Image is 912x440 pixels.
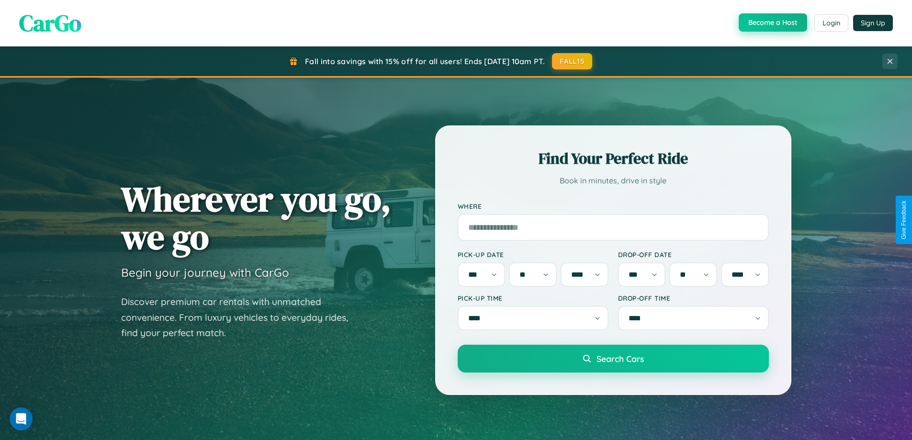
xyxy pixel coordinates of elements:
div: Give Feedback [901,201,907,239]
label: Where [458,202,769,210]
h2: Find Your Perfect Ride [458,148,769,169]
label: Drop-off Date [618,250,769,259]
div: Open Intercom Messenger [10,407,33,430]
span: Search Cars [597,353,644,364]
button: Login [814,14,848,32]
label: Pick-up Date [458,250,608,259]
span: CarGo [19,7,81,39]
p: Book in minutes, drive in style [458,174,769,188]
p: Discover premium car rentals with unmatched convenience. From luxury vehicles to everyday rides, ... [121,294,360,341]
span: Fall into savings with 15% off for all users! Ends [DATE] 10am PT. [305,56,545,66]
label: Pick-up Time [458,294,608,302]
button: FALL15 [552,53,592,69]
button: Become a Host [739,13,807,32]
button: Search Cars [458,345,769,372]
label: Drop-off Time [618,294,769,302]
h3: Begin your journey with CarGo [121,265,289,280]
button: Sign Up [853,15,893,31]
h1: Wherever you go, we go [121,180,391,256]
